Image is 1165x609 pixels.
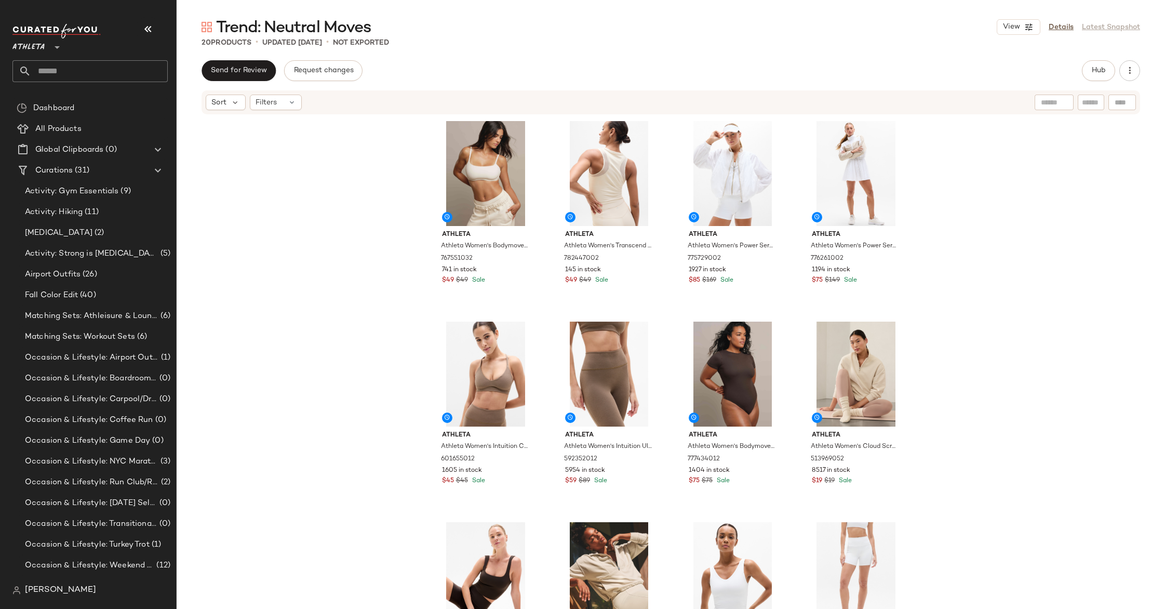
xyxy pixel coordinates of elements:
span: $45 [456,476,468,486]
span: Activity: Strong is [MEDICAL_DATA] [25,248,158,260]
span: $49 [456,276,468,285]
span: (0) [157,518,170,530]
span: [MEDICAL_DATA] [25,227,92,239]
img: cn60368908.jpg [434,121,538,226]
span: Filters [256,97,277,108]
span: Trend: Neutral Moves [216,18,371,38]
span: Activity: Gym Essentials [25,186,118,197]
span: • [326,36,329,49]
span: All Products [35,123,82,135]
span: 775729002 [688,254,721,263]
span: (9) [118,186,130,197]
span: Fall Color Edit [25,289,78,301]
a: Details [1049,22,1074,33]
span: (26) [81,269,97,281]
span: Occasion & Lifestyle: Turkey Trot [25,539,150,551]
span: Activity: Hiking [25,206,83,218]
span: Occasion & Lifestyle: Transitional Styles [25,518,157,530]
span: Send for Review [210,67,267,75]
span: $49 [442,276,454,285]
img: svg%3e [202,22,212,32]
span: (0) [157,373,170,385]
span: Occasion & Lifestyle: Game Day [25,435,150,447]
span: (0) [157,393,170,405]
span: Sale [592,478,607,484]
span: Occasion & Lifestyle: Run Club/RunTok Faves [25,476,159,488]
span: (31) [73,165,89,177]
span: 592352012 [564,455,597,464]
img: cn59402751.jpg [804,121,908,226]
span: $75 [812,276,823,285]
span: Occasion & Lifestyle: Coffee Run [25,414,153,426]
span: 767551032 [441,254,473,263]
span: Airport Outfits [25,269,81,281]
span: (40) [78,289,96,301]
span: Athleta Women's Intuition Ultra High Rise Cotton Legging Clay Petite Size XS [564,442,652,452]
span: [PERSON_NAME] [25,584,96,597]
p: updated [DATE] [262,37,322,48]
span: Sale [718,277,733,284]
span: Athleta [689,230,776,240]
span: 777434012 [688,455,720,464]
span: Sale [837,478,852,484]
span: Athleta Women's Power Serve Shell Dress Bright White Size XXS [811,242,899,251]
span: Curations [35,165,73,177]
span: Athleta Women's Intuition Cotton Sports Bra [PERSON_NAME] Size XS [441,442,529,452]
span: Athleta [565,230,653,240]
button: Request changes [284,60,362,81]
span: $19 [824,476,835,486]
span: 145 in stock [565,266,601,275]
span: 1404 in stock [689,466,730,475]
span: $89 [579,476,590,486]
img: svg%3e [12,586,21,594]
span: Athleta [812,431,900,440]
span: (11) [83,206,99,218]
span: $45 [442,476,454,486]
button: Send for Review [202,60,276,81]
span: 8517 in stock [812,466,850,475]
span: 5954 in stock [565,466,605,475]
span: (1) [150,539,161,551]
span: Matching Sets: Athleisure & Lounge Sets [25,310,158,322]
span: Sale [842,277,857,284]
span: • [256,36,258,49]
span: Sale [715,478,730,484]
span: Occasion & Lifestyle: NYC Marathon [25,456,158,468]
span: (2) [92,227,104,239]
img: cn56949093.jpg [804,322,908,427]
span: (0) [153,414,166,426]
span: 741 in stock [442,266,477,275]
span: Athleta Women's Bodymove Short Sleeve Crew Bodysuit Truffle Size XXS [688,442,775,452]
span: Athleta Women's Transcend Racerback Mesh Tank Bone Size XL [564,242,652,251]
span: 20 [202,39,211,47]
span: 513969052 [811,455,844,464]
span: Dashboard [33,102,74,114]
span: Sort [211,97,226,108]
span: Occasion & Lifestyle: Weekend Wellness Getaway [25,560,154,572]
img: cn59317929.jpg [434,322,538,427]
span: $169 [702,276,716,285]
span: Occasion & Lifestyle: [DATE] Self Care/Lounge [25,497,157,509]
span: (1) [159,352,170,364]
span: Athleta Women's Bodymove Balconette A-C Bone Size XS [441,242,529,251]
span: (0) [103,144,116,156]
button: Hub [1082,60,1115,81]
span: (0) [150,435,163,447]
img: cfy_white_logo.C9jOOHJF.svg [12,24,101,38]
span: $49 [565,276,577,285]
img: cn59423545.jpg [557,121,661,226]
span: (12) [154,560,170,572]
img: svg%3e [17,103,27,113]
span: View [1002,23,1020,31]
span: Athleta [689,431,776,440]
span: Hub [1091,67,1106,75]
button: View [997,19,1040,35]
span: (6) [158,310,170,322]
span: 1927 in stock [689,266,726,275]
span: (2) [159,476,170,488]
span: Sale [593,277,608,284]
span: (3) [158,456,170,468]
span: $59 [565,476,577,486]
span: Occasion & Lifestyle: Boardroom to Barre [25,373,157,385]
span: Sale [470,478,485,484]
